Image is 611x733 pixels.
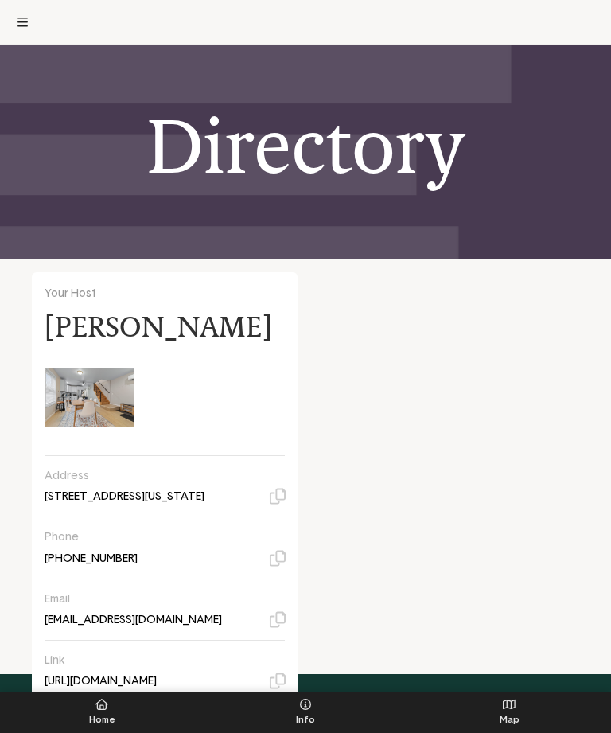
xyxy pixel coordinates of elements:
img: Melissa's avatar [45,353,134,443]
p: [PHONE_NUMBER] [45,552,138,566]
span: Map [407,715,611,726]
p: [URL][DOMAIN_NAME] [45,674,157,688]
button: Map [407,692,611,733]
p: Phone [45,530,274,544]
h4: [PERSON_NAME] [45,310,272,344]
p: Address [45,469,274,483]
span: Your Host [45,288,96,299]
button: Info [204,692,407,733]
p: [STREET_ADDRESS][US_STATE] [45,489,204,504]
p: Email [45,592,274,606]
h1: Directory [146,104,464,189]
span: Info [204,715,407,726]
p: Link [45,653,274,668]
p: [EMAIL_ADDRESS][DOMAIN_NAME] [45,613,222,627]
